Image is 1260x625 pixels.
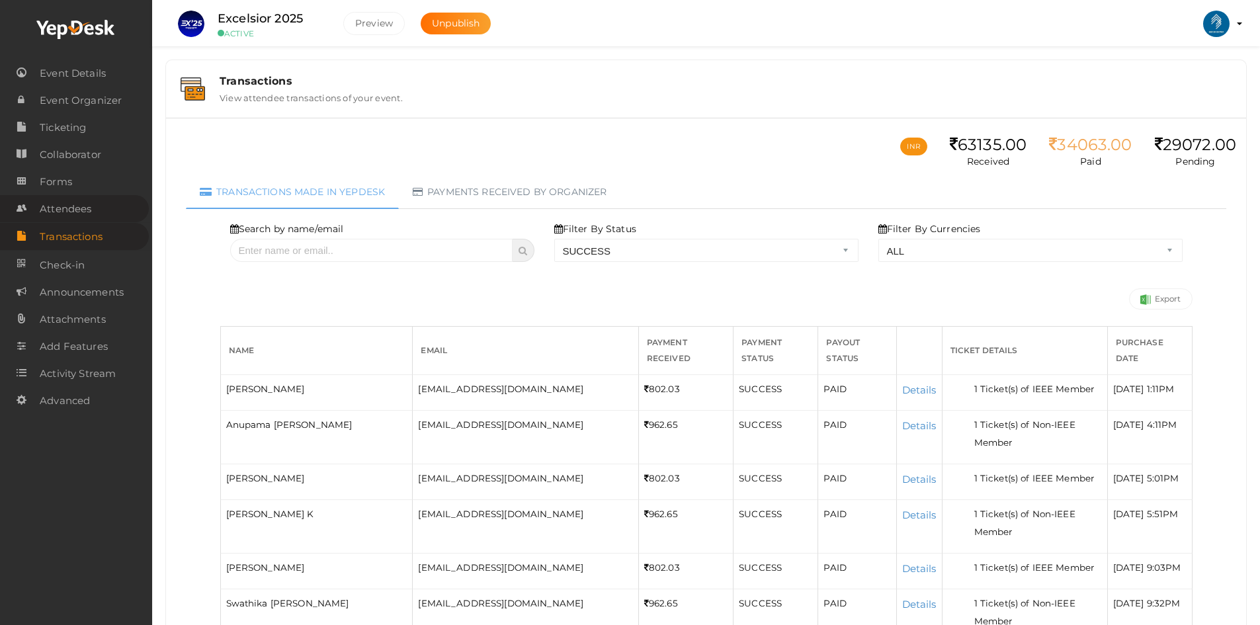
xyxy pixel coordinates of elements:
p: Received [950,155,1027,168]
span: Anupama [PERSON_NAME] [226,419,353,430]
span: SUCCESS [739,419,782,430]
p: Paid [1049,155,1132,168]
button: INR [900,138,927,155]
td: PAID [818,464,896,499]
span: 802.03 [644,562,680,573]
span: Announcements [40,279,124,306]
span: SUCCESS [739,598,782,608]
span: 962.65 [644,598,678,608]
th: Email [413,326,638,374]
li: 1 Ticket(s) of IEEE Member [974,470,1102,487]
label: Filter By Status [554,222,636,235]
div: 29072.00 [1155,136,1236,155]
div: 63135.00 [950,136,1027,155]
span: [EMAIL_ADDRESS][DOMAIN_NAME] [418,509,583,519]
span: 802.03 [644,473,680,483]
a: Details [902,473,937,485]
span: [PERSON_NAME] [226,562,305,573]
td: PAID [818,374,896,410]
span: Unpublish [432,17,480,29]
span: Add Features [40,333,108,360]
span: [EMAIL_ADDRESS][DOMAIN_NAME] [418,473,583,483]
td: PAID [818,553,896,589]
span: [PERSON_NAME] [226,473,305,483]
label: Search by name/email [230,222,344,235]
a: Export [1129,288,1193,310]
th: Purchase Date [1107,326,1192,374]
img: ACg8ocIlr20kWlusTYDilfQwsc9vjOYCKrm0LB8zShf3GP8Yo5bmpMCa=s100 [1203,11,1230,37]
span: [EMAIL_ADDRESS][DOMAIN_NAME] [418,384,583,394]
span: [EMAIL_ADDRESS][DOMAIN_NAME] [418,562,583,573]
div: Transactions [220,75,1232,87]
span: SUCCESS [739,509,782,519]
span: [DATE] 1:11PM [1113,384,1175,394]
span: Check-in [40,252,85,278]
span: Ticketing [40,114,86,141]
div: 34063.00 [1049,136,1132,155]
span: [DATE] 5:51PM [1113,509,1179,519]
span: [EMAIL_ADDRESS][DOMAIN_NAME] [418,598,583,608]
span: [PERSON_NAME] K [226,509,314,519]
span: [DATE] 5:01PM [1113,473,1179,483]
label: View attendee transactions of your event. [220,87,403,103]
span: Swathika [PERSON_NAME] [226,598,349,608]
span: [DATE] 9:32PM [1113,598,1181,608]
th: Ticket Details [942,326,1107,374]
a: Transactions made in Yepdesk [186,175,399,209]
span: [DATE] 4:11PM [1113,419,1177,430]
p: Pending [1155,155,1236,168]
th: Payout Status [818,326,896,374]
span: 802.03 [644,384,680,394]
li: 1 Ticket(s) of IEEE Member [974,559,1102,577]
a: Details [902,562,937,575]
a: Details [902,384,937,396]
span: [EMAIL_ADDRESS][DOMAIN_NAME] [418,419,583,430]
span: Attendees [40,196,91,222]
a: Details [902,509,937,521]
button: Unpublish [421,13,491,34]
span: Forms [40,169,72,195]
span: 962.65 [644,419,678,430]
a: Details [902,419,937,432]
img: IIZWXVCU_small.png [178,11,204,37]
span: SUCCESS [739,473,782,483]
span: Transactions [40,224,103,250]
label: Filter By Currencies [878,222,981,235]
li: 1 Ticket(s) of Non-IEEE Member [974,505,1102,541]
img: Success [1140,294,1151,305]
button: Preview [343,12,405,35]
label: Excelsior 2025 [218,9,303,28]
li: 1 Ticket(s) of Non-IEEE Member [974,416,1102,452]
span: SUCCESS [739,384,782,394]
td: PAID [818,410,896,464]
a: Details [902,598,937,610]
span: Advanced [40,388,90,414]
li: 1 Ticket(s) of IEEE Member [974,380,1102,398]
span: Activity Stream [40,360,116,387]
th: Name [220,326,413,374]
a: Payments received by organizer [399,175,620,209]
a: Transactions View attendee transactions of your event. [173,93,1239,106]
span: Event Details [40,60,106,87]
span: 962.65 [644,509,678,519]
th: Payment Status [734,326,818,374]
input: Enter name or email.. [230,239,513,262]
span: Event Organizer [40,87,122,114]
td: PAID [818,499,896,553]
span: Attachments [40,306,106,333]
th: Payment Received [638,326,733,374]
span: [DATE] 9:03PM [1113,562,1181,573]
small: ACTIVE [218,28,323,38]
span: SUCCESS [739,562,782,573]
span: Collaborator [40,142,101,168]
span: [PERSON_NAME] [226,384,305,394]
img: bank-details.svg [181,77,205,101]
